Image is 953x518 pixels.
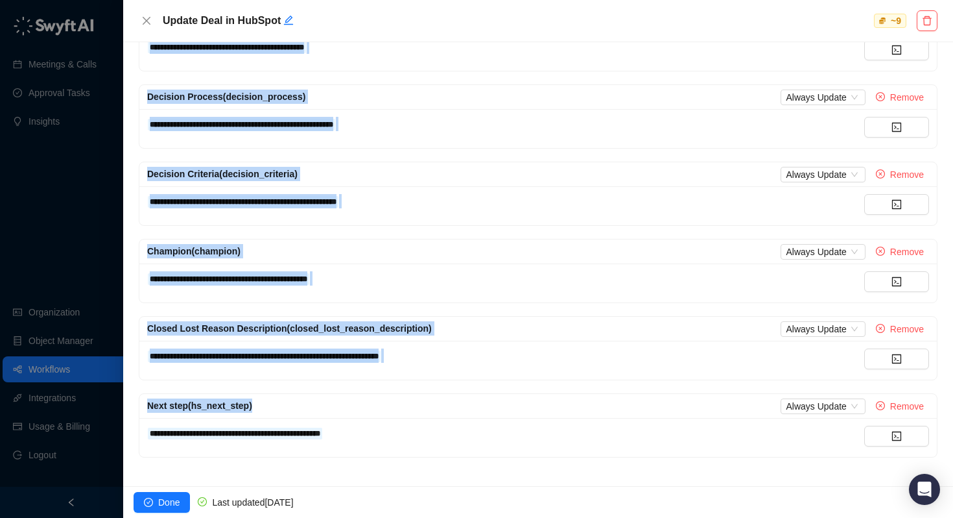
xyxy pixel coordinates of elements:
[871,167,929,182] button: Remove
[891,354,902,364] span: code
[876,324,885,333] span: close-circle
[147,246,241,256] span: Champion (champion)
[141,16,152,26] span: close
[890,90,924,105] span: Remove
[891,122,902,132] span: code
[871,399,929,414] button: Remove
[144,498,153,507] span: check-circle
[147,169,298,179] span: Decision Criteria (decision_criteria)
[922,16,932,26] span: delete
[891,199,902,210] span: code
[786,167,860,182] span: Always Update
[891,45,902,55] span: code
[876,401,885,410] span: close-circle
[890,399,924,413] span: Remove
[139,13,154,29] button: Close
[147,401,252,411] span: Next step (hs_next_step)
[909,474,940,505] div: Open Intercom Messenger
[871,321,929,337] button: Remove
[876,92,885,101] span: close-circle
[198,497,207,506] span: check-circle
[283,15,294,25] span: edit
[871,244,929,260] button: Remove
[212,497,293,508] span: Last updated [DATE]
[876,247,885,256] span: close-circle
[891,431,902,441] span: code
[786,322,860,336] span: Always Update
[876,169,885,179] span: close-circle
[163,13,871,29] h5: Update Deal in HubSpot
[134,492,190,513] button: Done
[890,322,924,336] span: Remove
[786,245,860,259] span: Always Update
[158,495,180,510] span: Done
[888,14,904,27] div: ~ 9
[891,277,902,287] span: code
[147,323,432,334] span: Closed Lost Reason Description (closed_lost_reason_description)
[890,167,924,182] span: Remove
[890,245,924,259] span: Remove
[786,90,860,105] span: Always Update
[147,92,305,102] span: Decision Process (decision_process)
[283,13,294,29] button: Edit
[786,399,860,413] span: Always Update
[871,90,929,105] button: Remove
